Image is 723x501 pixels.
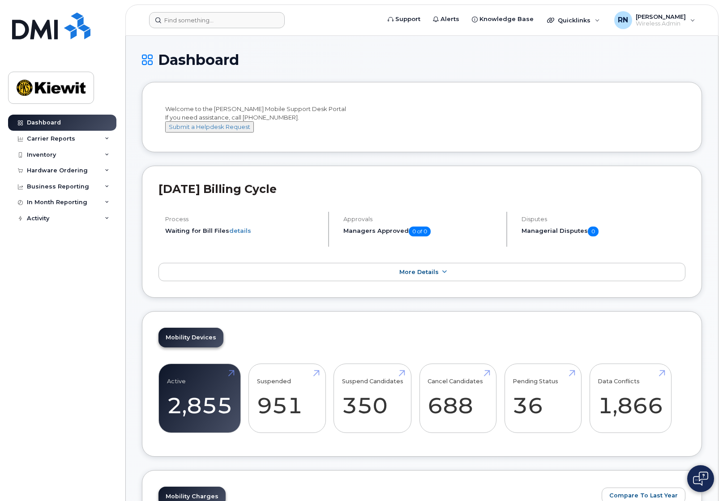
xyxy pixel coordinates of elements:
[142,52,702,68] h1: Dashboard
[522,227,685,236] h5: Managerial Disputes
[693,471,708,486] img: Open chat
[165,216,321,223] h4: Process
[513,369,573,428] a: Pending Status 36
[343,216,499,223] h4: Approvals
[158,182,685,196] h2: [DATE] Billing Cycle
[158,328,223,347] a: Mobility Devices
[165,121,254,133] button: Submit a Helpdesk Request
[588,227,599,236] span: 0
[257,369,317,428] a: Suspended 951
[428,369,488,428] a: Cancel Candidates 688
[399,269,439,275] span: More Details
[165,227,321,235] li: Waiting for Bill Files
[229,227,251,234] a: details
[165,123,254,130] a: Submit a Helpdesk Request
[598,369,663,428] a: Data Conflicts 1,866
[167,369,232,428] a: Active 2,855
[165,105,679,133] div: Welcome to the [PERSON_NAME] Mobile Support Desk Portal If you need assistance, call [PHONE_NUMBER].
[609,491,678,500] span: Compare To Last Year
[343,227,499,236] h5: Managers Approved
[342,369,403,428] a: Suspend Candidates 350
[522,216,685,223] h4: Disputes
[409,227,431,236] span: 0 of 0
